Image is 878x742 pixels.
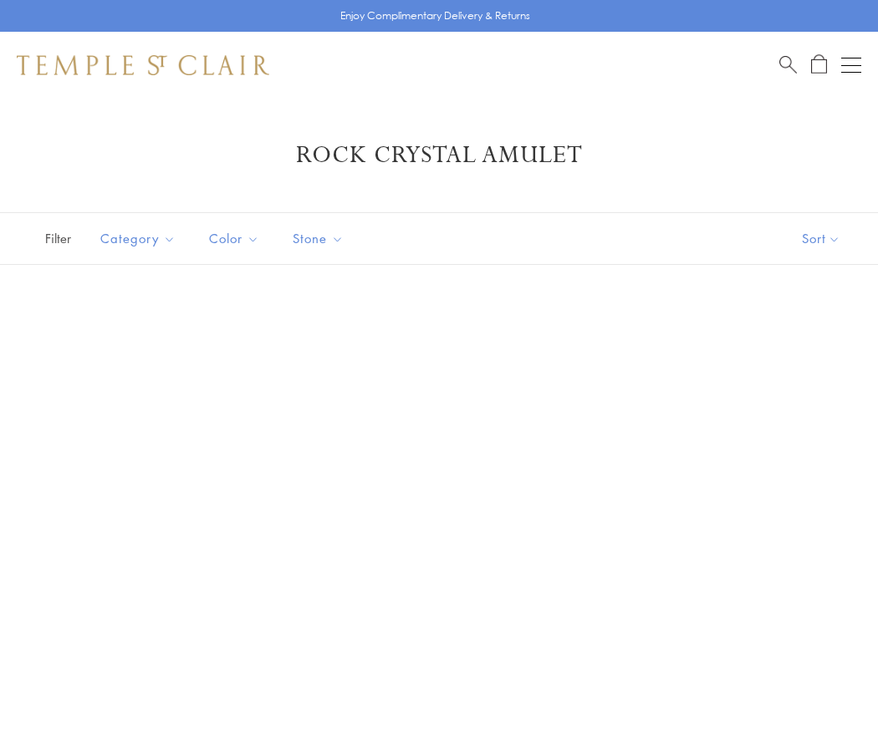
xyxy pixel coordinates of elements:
[764,213,878,264] button: Show sort by
[280,220,356,257] button: Stone
[17,55,269,75] img: Temple St. Clair
[92,228,188,249] span: Category
[42,140,836,170] h1: Rock Crystal Amulet
[811,54,827,75] a: Open Shopping Bag
[284,228,356,249] span: Stone
[841,55,861,75] button: Open navigation
[340,8,530,24] p: Enjoy Complimentary Delivery & Returns
[201,228,272,249] span: Color
[197,220,272,257] button: Color
[88,220,188,257] button: Category
[779,54,797,75] a: Search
